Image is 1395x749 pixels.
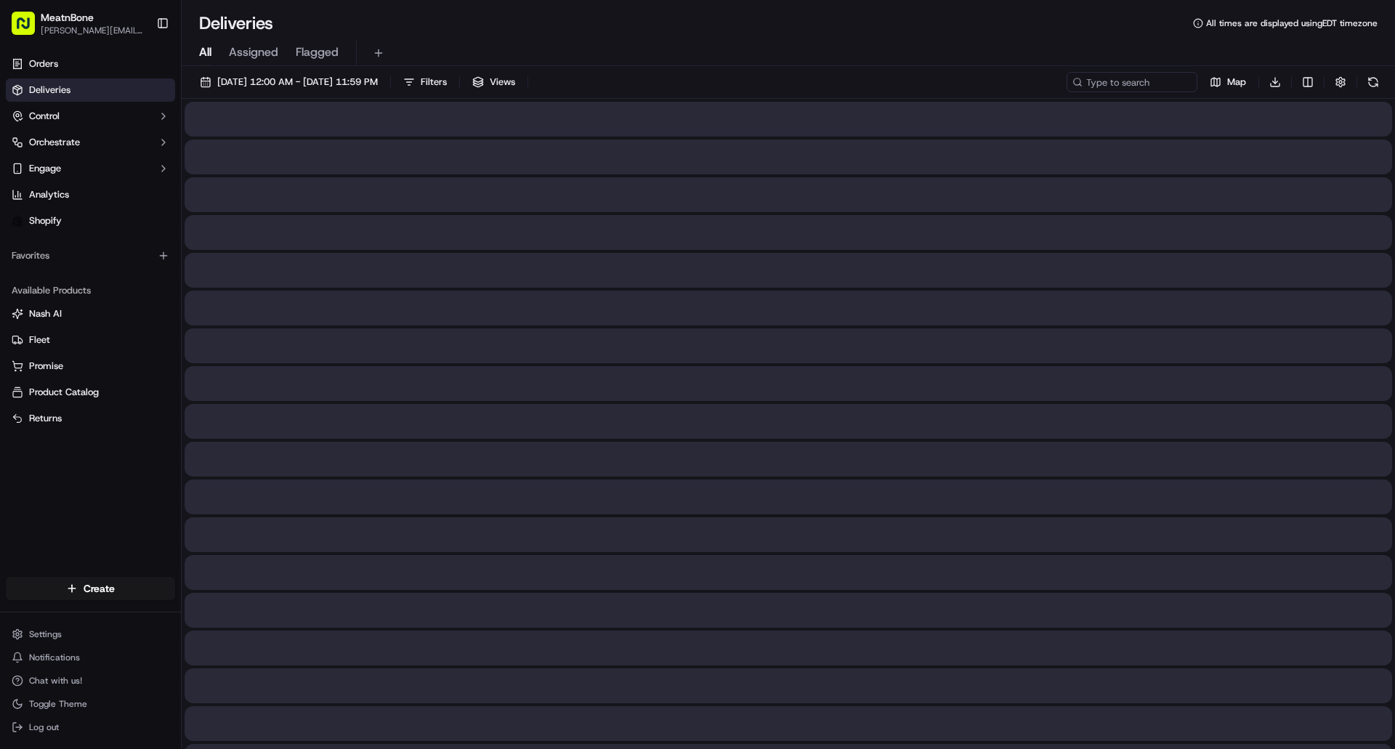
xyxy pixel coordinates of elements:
button: Views [466,72,522,92]
span: Product Catalog [29,386,99,399]
button: MeatnBone[PERSON_NAME][EMAIL_ADDRESS][DOMAIN_NAME] [6,6,150,41]
span: Chat with us! [29,675,82,687]
button: Chat with us! [6,671,175,691]
button: Promise [6,355,175,378]
span: Log out [29,721,59,733]
button: Engage [6,157,175,180]
button: Nash AI [6,302,175,325]
span: Orchestrate [29,136,80,149]
a: Shopify [6,209,175,232]
button: Refresh [1363,72,1383,92]
span: Returns [29,412,62,425]
span: Create [84,581,115,596]
button: Log out [6,717,175,737]
span: Engage [29,162,61,175]
button: MeatnBone [41,10,94,25]
button: [DATE] 12:00 AM - [DATE] 11:59 PM [193,72,384,92]
button: Settings [6,624,175,644]
button: Create [6,577,175,600]
div: Available Products [6,279,175,302]
span: [DATE] 12:00 AM - [DATE] 11:59 PM [217,76,378,89]
span: Analytics [29,188,69,201]
button: Orchestrate [6,131,175,154]
span: Control [29,110,60,123]
h1: Deliveries [199,12,273,35]
span: Nash AI [29,307,62,320]
button: Map [1203,72,1253,92]
a: Promise [12,360,169,373]
span: Promise [29,360,63,373]
button: Filters [397,72,453,92]
button: Fleet [6,328,175,352]
span: Notifications [29,652,80,663]
a: Deliveries [6,78,175,102]
span: Flagged [296,44,339,61]
span: Map [1227,76,1246,89]
span: Fleet [29,333,50,347]
span: Orders [29,57,58,70]
a: Analytics [6,183,175,206]
span: Deliveries [29,84,70,97]
a: Product Catalog [12,386,169,399]
div: Favorites [6,244,175,267]
span: Filters [421,76,447,89]
span: Settings [29,628,62,640]
button: Product Catalog [6,381,175,404]
button: Returns [6,407,175,430]
button: Notifications [6,647,175,668]
span: Toggle Theme [29,698,87,710]
button: Control [6,105,175,128]
span: Views [490,76,515,89]
span: Assigned [229,44,278,61]
a: Nash AI [12,307,169,320]
span: All times are displayed using EDT timezone [1206,17,1378,29]
span: All [199,44,211,61]
input: Type to search [1067,72,1197,92]
a: Orders [6,52,175,76]
span: Shopify [29,214,62,227]
button: Toggle Theme [6,694,175,714]
a: Returns [12,412,169,425]
a: Fleet [12,333,169,347]
img: Shopify logo [12,215,23,227]
button: [PERSON_NAME][EMAIL_ADDRESS][DOMAIN_NAME] [41,25,145,36]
